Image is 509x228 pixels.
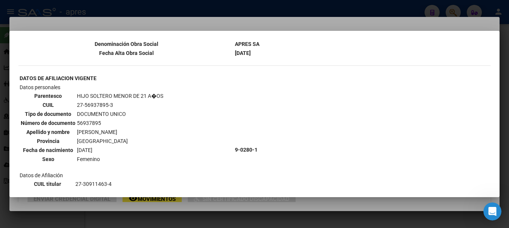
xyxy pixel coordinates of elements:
iframe: Intercom live chat [483,202,501,220]
td: [DATE] [77,146,164,154]
th: Parentesco [20,92,76,100]
td: DOCUMENTO UNICO [77,110,164,118]
th: CUIL [20,101,76,109]
b: DATOS DE AFILIACION VIGENTE [20,75,97,81]
td: HIJO SOLTERO MENOR DE 21 A�OS [77,92,164,100]
th: Número de documento [20,119,76,127]
th: Denominación Obra Social [19,40,234,48]
th: Apellido y nombre [20,128,76,136]
th: Tipo de documento [20,110,76,118]
th: Provincia [20,137,76,145]
th: Fecha de nacimiento [20,146,76,154]
td: Femenino [77,155,164,163]
b: [DATE] [235,50,251,56]
td: Datos personales Datos de Afiliación [19,83,234,216]
th: CUIL titular [20,180,74,188]
td: [GEOGRAPHIC_DATA] [77,137,164,145]
th: Fecha Alta Obra Social [19,49,234,57]
td: 27-56937895-3 [77,101,164,109]
b: 9-0280-1 [235,147,258,153]
td: [PERSON_NAME] [77,128,164,136]
td: 56937895 [77,119,164,127]
td: 27-30911463-4 [75,180,233,188]
th: Sexo [20,155,76,163]
b: APRES SA [235,41,259,47]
